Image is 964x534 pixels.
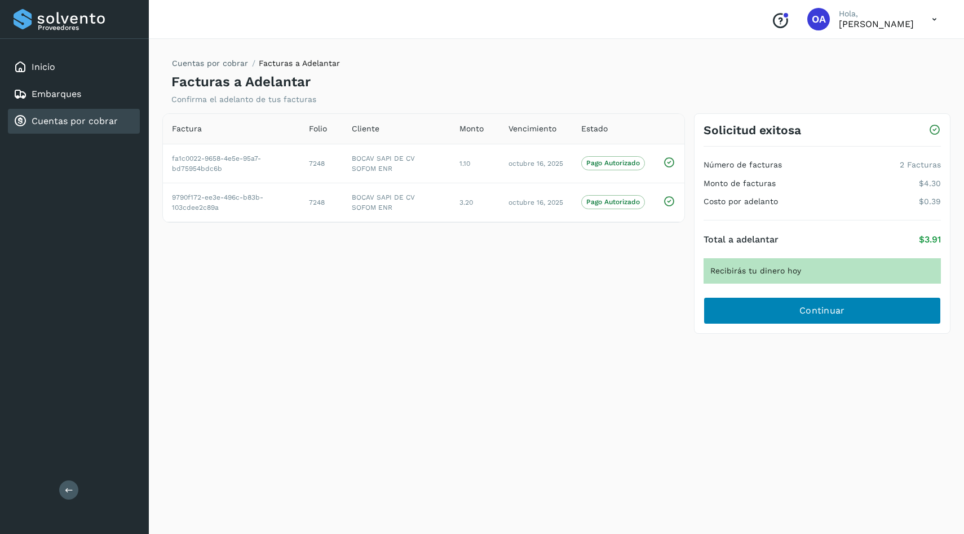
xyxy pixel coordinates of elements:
span: octubre 16, 2025 [508,160,563,167]
button: Continuar [704,297,941,324]
span: Folio [309,123,327,135]
p: Pago Autorizado [586,159,640,167]
span: 3.20 [459,198,473,206]
td: BOCAV SAPI DE CV SOFOM ENR [343,144,450,183]
a: Embarques [32,89,81,99]
td: 9790f172-ee3e-496c-b83b-103cdee2c89a [163,183,300,222]
div: Inicio [8,55,140,80]
p: Proveedores [38,24,135,32]
p: 2 Facturas [900,160,941,170]
nav: breadcrumb [171,58,340,74]
h3: Solicitud exitosa [704,123,801,137]
p: $0.39 [919,197,941,206]
h4: Número de facturas [704,160,782,170]
div: Embarques [8,82,140,107]
td: BOCAV SAPI DE CV SOFOM ENR [343,183,450,222]
div: Cuentas por cobrar [8,109,140,134]
span: Cliente [352,123,379,135]
p: Confirma el adelanto de tus facturas [171,95,316,104]
span: Facturas a Adelantar [259,59,340,68]
h4: Facturas a Adelantar [171,74,311,90]
p: Pago Autorizado [586,198,640,206]
h4: Total a adelantar [704,234,779,245]
span: Estado [581,123,608,135]
span: Factura [172,123,202,135]
td: fa1c0022-9658-4e5e-95a7-bd75954bdc6b [163,144,300,183]
h4: Monto de facturas [704,179,776,188]
span: Continuar [799,304,845,317]
a: Cuentas por cobrar [172,59,248,68]
td: 7248 [300,183,343,222]
p: OSCAR ARZATE LEIJA [839,19,914,29]
p: Hola, [839,9,914,19]
span: 1.10 [459,160,470,167]
div: Recibirás tu dinero hoy [704,258,941,284]
td: 7248 [300,144,343,183]
a: Inicio [32,61,55,72]
span: octubre 16, 2025 [508,198,563,206]
p: $4.30 [919,179,941,188]
h4: Costo por adelanto [704,197,778,206]
p: $3.91 [919,234,941,245]
span: Monto [459,123,484,135]
a: Cuentas por cobrar [32,116,118,126]
span: Vencimiento [508,123,556,135]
